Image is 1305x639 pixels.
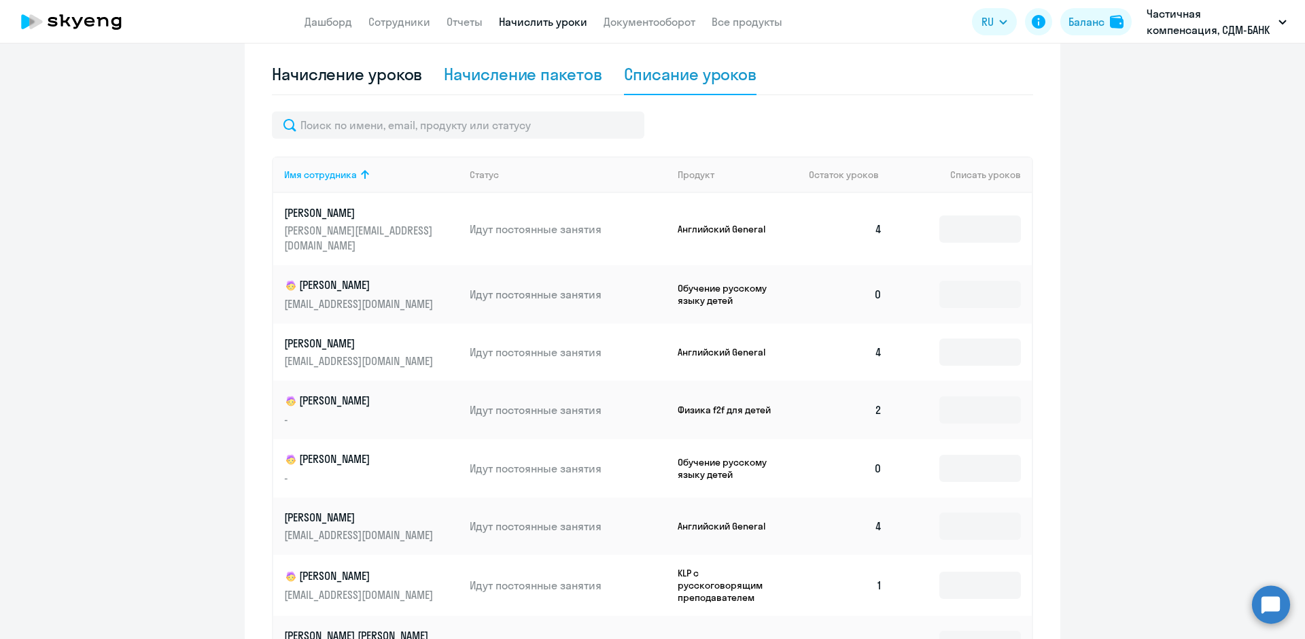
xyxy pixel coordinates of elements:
input: Поиск по имени, email, продукту или статусу [272,111,644,139]
p: - [284,412,436,427]
p: [EMAIL_ADDRESS][DOMAIN_NAME] [284,353,436,368]
p: Английский General [678,520,780,532]
img: balance [1110,15,1124,29]
p: Физика f2f для детей [678,404,780,416]
p: Идут постоянные занятия [470,519,667,534]
div: Имя сотрудника [284,169,357,181]
div: Статус [470,169,499,181]
div: Начисление уроков [272,63,422,85]
td: 1 [798,555,893,616]
button: Балансbalance [1060,8,1132,35]
span: Остаток уроков [809,169,879,181]
div: Статус [470,169,667,181]
p: Идут постоянные занятия [470,461,667,476]
p: Идут постоянные занятия [470,222,667,237]
p: - [284,470,436,485]
a: child[PERSON_NAME]- [284,451,459,485]
p: [EMAIL_ADDRESS][DOMAIN_NAME] [284,296,436,311]
a: Документооборот [604,15,695,29]
div: Начисление пакетов [444,63,602,85]
span: RU [981,14,994,30]
p: [PERSON_NAME] [284,205,436,220]
a: child[PERSON_NAME][EMAIL_ADDRESS][DOMAIN_NAME] [284,568,459,602]
div: Продукт [678,169,799,181]
img: child [284,570,298,583]
th: Списать уроков [893,156,1032,193]
p: Английский General [678,346,780,358]
a: [PERSON_NAME][PERSON_NAME][EMAIL_ADDRESS][DOMAIN_NAME] [284,205,459,253]
p: Обучение русскому языку детей [678,282,780,307]
td: 4 [798,498,893,555]
img: child [284,394,298,408]
p: Частичная компенсация, СДМ-БАНК (ПАО) [1147,5,1273,38]
a: child[PERSON_NAME][EMAIL_ADDRESS][DOMAIN_NAME] [284,277,459,311]
button: RU [972,8,1017,35]
p: [PERSON_NAME][EMAIL_ADDRESS][DOMAIN_NAME] [284,223,436,253]
td: 0 [798,265,893,324]
td: 4 [798,324,893,381]
a: Дашборд [304,15,352,29]
a: Отчеты [447,15,483,29]
p: [PERSON_NAME] [284,393,436,409]
p: [PERSON_NAME] [284,277,436,294]
p: [PERSON_NAME] [284,336,436,351]
a: [PERSON_NAME][EMAIL_ADDRESS][DOMAIN_NAME] [284,510,459,542]
p: Идут постоянные занятия [470,345,667,360]
p: Обучение русскому языку детей [678,456,780,481]
button: Частичная компенсация, СДМ-БАНК (ПАО) [1140,5,1293,38]
a: child[PERSON_NAME]- [284,393,459,427]
a: Все продукты [712,15,782,29]
td: 2 [798,381,893,439]
td: 4 [798,193,893,265]
td: 0 [798,439,893,498]
p: [EMAIL_ADDRESS][DOMAIN_NAME] [284,587,436,602]
p: [PERSON_NAME] [284,510,436,525]
div: Баланс [1068,14,1104,30]
p: [PERSON_NAME] [284,451,436,468]
a: [PERSON_NAME][EMAIL_ADDRESS][DOMAIN_NAME] [284,336,459,368]
a: Начислить уроки [499,15,587,29]
p: [EMAIL_ADDRESS][DOMAIN_NAME] [284,528,436,542]
p: Английский General [678,223,780,235]
a: Сотрудники [368,15,430,29]
div: Имя сотрудника [284,169,459,181]
p: Идут постоянные занятия [470,578,667,593]
img: child [284,279,298,292]
div: Списание уроков [624,63,757,85]
p: KLP с русскоговорящим преподавателем [678,567,780,604]
p: [PERSON_NAME] [284,568,436,585]
div: Продукт [678,169,714,181]
p: Идут постоянные занятия [470,402,667,417]
div: Остаток уроков [809,169,893,181]
img: child [284,453,298,466]
p: Идут постоянные занятия [470,287,667,302]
